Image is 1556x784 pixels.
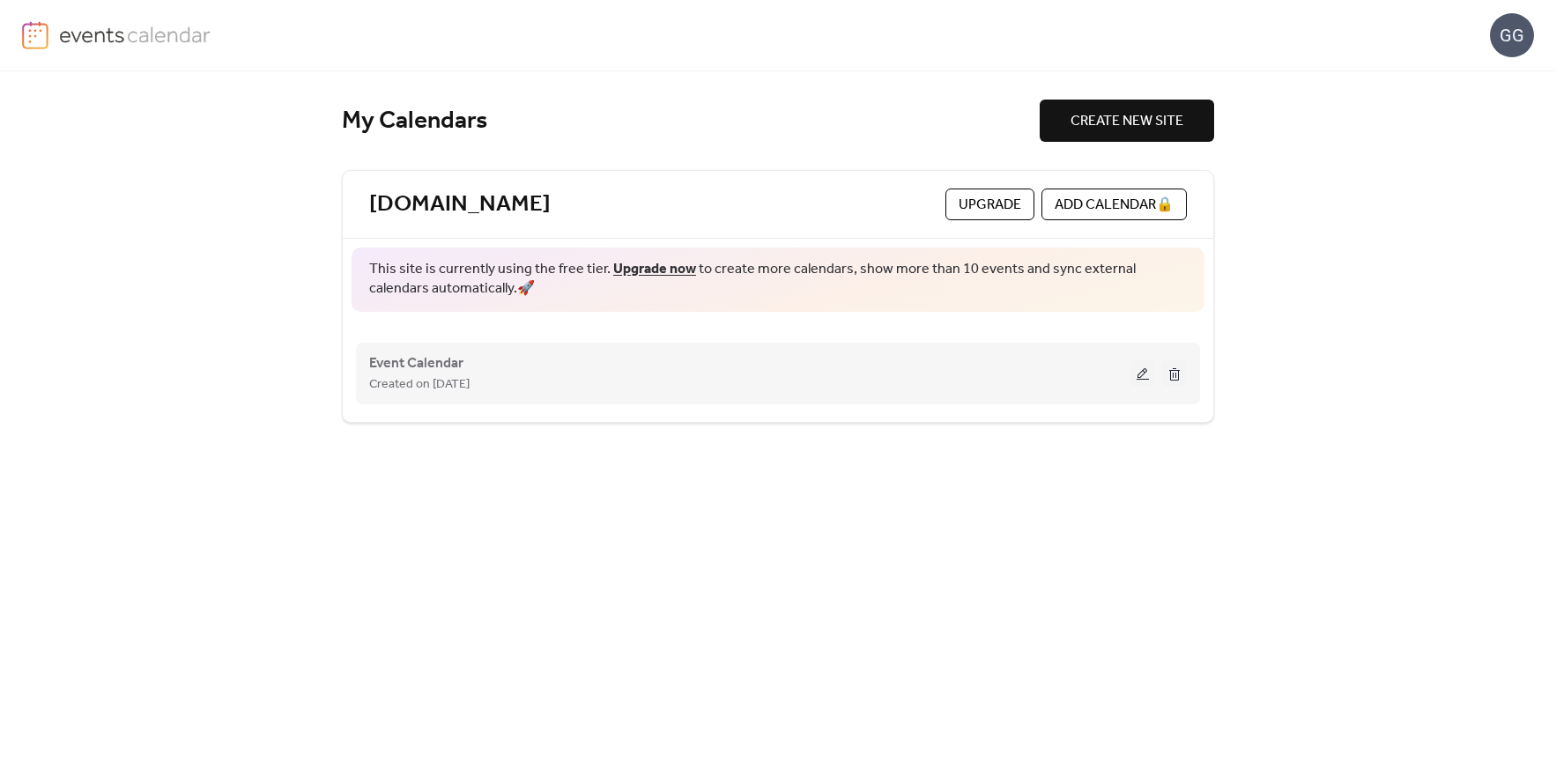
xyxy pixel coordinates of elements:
[369,359,463,368] a: Event Calendar
[369,374,470,396] span: Created on [DATE]
[945,189,1034,220] button: Upgrade
[59,21,211,48] img: logo-type
[369,353,463,374] span: Event Calendar
[1490,13,1534,57] div: GG
[369,190,551,219] a: [DOMAIN_NAME]
[613,255,696,283] a: Upgrade now
[1071,111,1183,132] span: CREATE NEW SITE
[22,21,48,49] img: logo
[959,195,1021,216] span: Upgrade
[1040,100,1214,142] button: CREATE NEW SITE
[342,106,1040,137] div: My Calendars
[369,260,1187,300] span: This site is currently using the free tier. to create more calendars, show more than 10 events an...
